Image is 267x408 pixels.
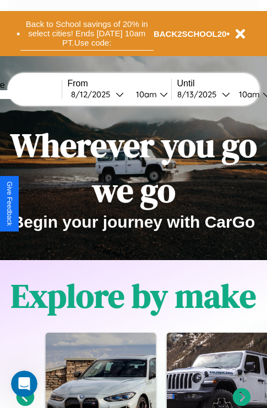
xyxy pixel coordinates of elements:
[11,273,256,318] h1: Explore by make
[154,29,227,38] b: BACK2SCHOOL20
[68,89,127,100] button: 8/12/2025
[233,89,263,100] div: 10am
[11,371,37,397] iframe: Intercom live chat
[6,181,13,226] div: Give Feedback
[130,89,160,100] div: 10am
[177,89,222,100] div: 8 / 13 / 2025
[20,16,154,51] button: Back to School savings of 20% in select cities! Ends [DATE] 10am PT.Use code:
[127,89,171,100] button: 10am
[71,89,116,100] div: 8 / 12 / 2025
[68,79,171,89] label: From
